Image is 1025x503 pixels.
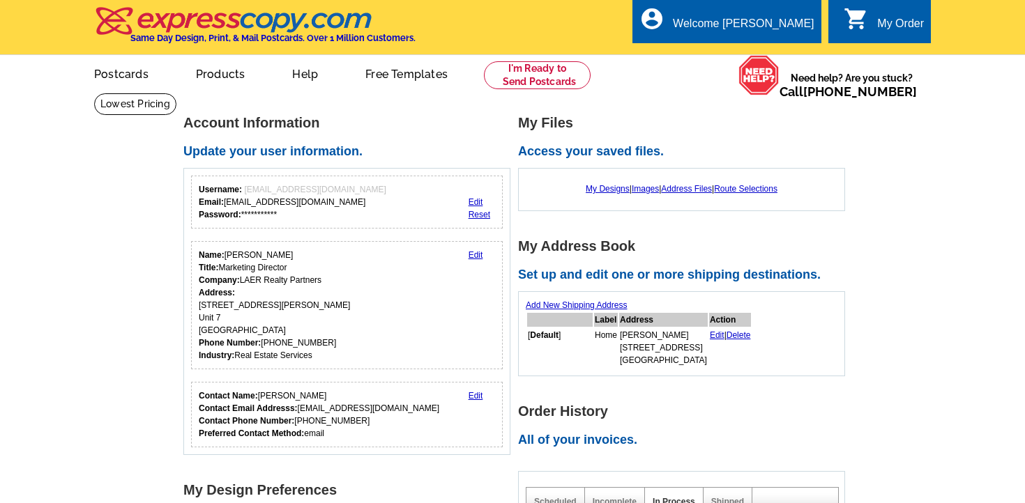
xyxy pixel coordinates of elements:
span: Call [780,84,917,99]
a: Help [270,56,340,89]
a: Route Selections [714,184,777,194]
strong: Contact Name: [199,391,258,401]
a: Postcards [72,56,171,89]
div: [PERSON_NAME] [EMAIL_ADDRESS][DOMAIN_NAME] [PHONE_NUMBER] email [199,389,439,440]
h2: Set up and edit one or more shipping destinations. [518,268,853,283]
a: Edit [469,250,483,260]
strong: Phone Number: [199,338,261,348]
h2: All of your invoices. [518,433,853,448]
div: | | | [526,176,837,202]
strong: Password: [199,210,241,219]
strong: Contact Email Addresss: [199,403,298,413]
div: Welcome [PERSON_NAME] [673,17,814,37]
i: account_circle [639,6,665,31]
a: Address Files [661,184,712,194]
div: My Order [877,17,924,37]
div: Your personal details. [191,241,503,369]
a: My Designs [586,184,630,194]
strong: Company: [199,275,240,285]
a: Delete [727,330,751,340]
td: Home [594,328,618,367]
th: Action [709,313,752,327]
h4: Same Day Design, Print, & Mail Postcards. Over 1 Million Customers. [130,33,416,43]
th: Address [619,313,708,327]
strong: Industry: [199,350,234,360]
strong: Username: [199,185,242,194]
th: Label [594,313,618,327]
a: [PHONE_NUMBER] [803,84,917,99]
img: help [738,55,780,95]
h1: My Address Book [518,239,853,254]
h1: My Files [518,116,853,130]
td: [PERSON_NAME] [STREET_ADDRESS] [GEOGRAPHIC_DATA] [619,328,708,367]
td: | [709,328,752,367]
h2: Access your saved files. [518,144,853,160]
div: Your login information. [191,176,503,229]
h2: Update your user information. [183,144,518,160]
a: shopping_cart My Order [844,15,924,33]
div: Who should we contact regarding order issues? [191,382,503,447]
a: Reset [469,210,490,219]
strong: Contact Phone Number: [199,416,294,426]
strong: Title: [199,263,218,272]
i: shopping_cart [844,6,869,31]
h1: Account Information [183,116,518,130]
h1: Order History [518,404,853,419]
a: Edit [710,330,724,340]
strong: Name: [199,250,225,260]
a: Add New Shipping Address [526,300,627,310]
b: Default [530,330,559,340]
h1: My Design Preferences [183,483,518,497]
strong: Address: [199,288,235,297]
a: Edit [469,391,483,401]
span: Need help? Are you stuck? [780,71,924,99]
span: [EMAIL_ADDRESS][DOMAIN_NAME] [244,185,386,194]
a: Same Day Design, Print, & Mail Postcards. Over 1 Million Customers. [94,17,416,43]
strong: Email: [199,197,224,207]
a: Edit [469,197,483,207]
strong: Preferred Contact Method: [199,428,304,438]
a: Free Templates [343,56,470,89]
td: [ ] [527,328,593,367]
div: [PERSON_NAME] Marketing Director LAER Realty Partners [STREET_ADDRESS][PERSON_NAME] Unit 7 [GEOGR... [199,249,350,362]
a: Products [174,56,268,89]
a: Images [632,184,659,194]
